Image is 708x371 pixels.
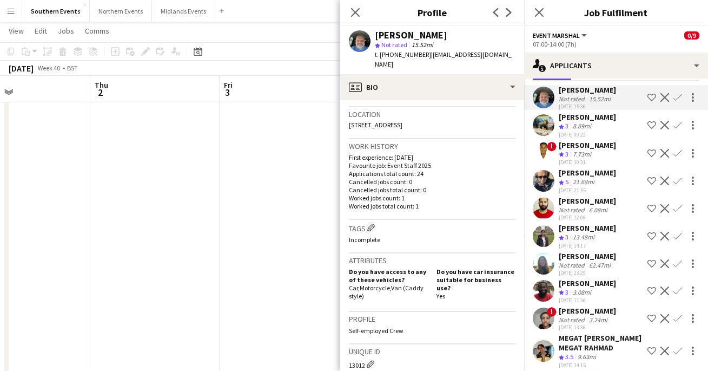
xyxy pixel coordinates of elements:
[349,170,515,178] p: Applications total count: 24
[349,194,515,202] p: Worked jobs count: 1
[559,278,616,288] div: [PERSON_NAME]
[559,159,616,166] div: [DATE] 10:31
[349,327,515,335] p: Self-employed Crew
[340,5,524,19] h3: Profile
[565,288,568,296] span: 3
[559,333,643,353] div: MEGAT [PERSON_NAME] MEGAT RAHMAD
[571,122,593,131] div: 8.89mi
[4,24,28,38] a: View
[349,314,515,324] h3: Profile
[533,40,699,48] div: 07:00-14:00 (7h)
[349,347,515,356] h3: Unique ID
[587,206,610,214] div: 6.08mi
[559,103,616,110] div: [DATE] 15:36
[533,31,580,40] span: Event Marshal
[409,41,435,49] span: 15.52mi
[152,1,215,22] button: Midlands Events
[349,359,515,369] div: 13012
[349,202,515,210] p: Worked jobs total count: 1
[58,26,74,36] span: Jobs
[90,1,152,22] button: Northern Events
[559,306,616,316] div: [PERSON_NAME]
[565,178,568,186] span: 5
[559,242,616,249] div: [DATE] 14:17
[375,50,431,58] span: t. [PHONE_NUMBER]
[524,5,708,19] h3: Job Fulfilment
[565,122,568,130] span: 3
[436,292,445,300] span: Yes
[30,24,51,38] a: Edit
[559,196,616,206] div: [PERSON_NAME]
[571,288,593,297] div: 3.08mi
[559,269,616,276] div: [DATE] 23:29
[349,161,515,170] p: Favourite job: Event Staff 2025
[565,233,568,241] span: 3
[349,153,515,161] p: First experience: [DATE]
[95,80,108,90] span: Thu
[559,214,616,221] div: [DATE] 12:06
[559,261,587,269] div: Not rated
[349,284,360,292] span: Car ,
[559,362,643,369] div: [DATE] 14:15
[559,95,587,103] div: Not rated
[349,284,424,300] span: Van (Caddy style)
[81,24,114,38] a: Comms
[587,261,613,269] div: 62.47mi
[54,24,78,38] a: Jobs
[349,256,515,265] h3: Attributes
[547,307,557,317] span: !
[559,297,616,304] div: [DATE] 11:36
[349,236,515,244] p: Incomplete
[565,150,568,158] span: 3
[349,268,428,284] h5: Do you have access to any of these vehicles?
[571,233,597,242] div: 13.48mi
[36,64,63,72] span: Week 40
[559,140,616,150] div: [PERSON_NAME]
[35,26,47,36] span: Edit
[9,63,34,74] div: [DATE]
[93,86,108,99] span: 2
[559,187,616,194] div: [DATE] 21:55
[559,251,616,261] div: [PERSON_NAME]
[349,121,402,129] span: [STREET_ADDRESS]
[559,206,587,214] div: Not rated
[559,324,616,331] div: [DATE] 13:36
[547,142,557,152] span: !
[587,95,613,103] div: 15.52mi
[360,284,391,292] span: Motorcycle ,
[575,353,598,362] div: 9.63mi
[533,31,588,40] button: Event Marshal
[559,168,616,178] div: [PERSON_NAME]
[436,268,515,292] h5: Do you have car insurance suitable for business use?
[559,112,616,122] div: [PERSON_NAME]
[375,50,512,68] span: | [EMAIL_ADDRESS][DOMAIN_NAME]
[85,26,109,36] span: Comms
[349,178,515,186] p: Cancelled jobs count: 0
[22,1,90,22] button: Southern Events
[381,41,407,49] span: Not rated
[559,316,587,324] div: Not rated
[375,30,447,40] div: [PERSON_NAME]
[559,223,616,233] div: [PERSON_NAME]
[9,26,24,36] span: View
[340,74,524,100] div: Bio
[571,178,597,187] div: 21.68mi
[559,131,616,138] div: [DATE] 09:22
[222,86,233,99] span: 3
[67,64,78,72] div: BST
[587,316,610,324] div: 3.24mi
[224,80,233,90] span: Fri
[559,85,616,95] div: [PERSON_NAME]
[684,31,699,40] span: 0/9
[349,109,515,119] h3: Location
[524,53,708,79] div: Applicants
[349,186,515,194] p: Cancelled jobs total count: 0
[349,141,515,151] h3: Work history
[349,222,515,233] h3: Tags
[571,150,593,159] div: 7.73mi
[565,353,573,361] span: 3.5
